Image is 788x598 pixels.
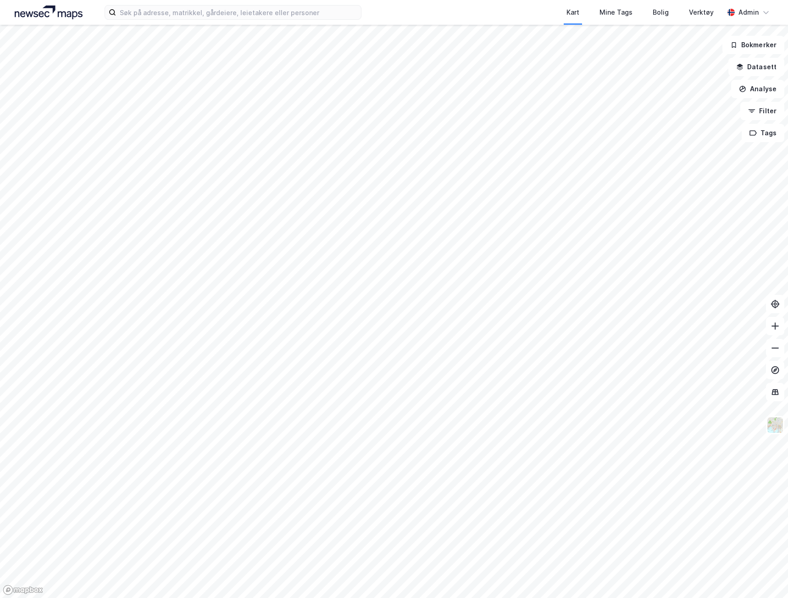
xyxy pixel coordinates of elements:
iframe: Chat Widget [742,554,788,598]
div: Bolig [653,7,669,18]
div: Verktøy [689,7,714,18]
div: Admin [738,7,759,18]
div: Kart [566,7,579,18]
input: Søk på adresse, matrikkel, gårdeiere, leietakere eller personer [116,6,361,19]
img: logo.a4113a55bc3d86da70a041830d287a7e.svg [15,6,83,19]
div: Mine Tags [599,7,633,18]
